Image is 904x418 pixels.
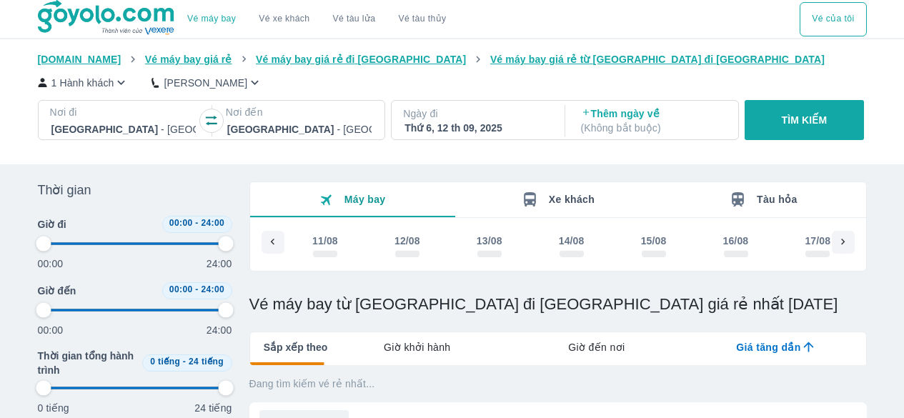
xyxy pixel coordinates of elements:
div: 14/08 [559,234,585,248]
div: 17/08 [805,234,830,248]
span: Thời gian [38,181,91,199]
span: - [183,357,186,367]
a: Vé xe khách [259,14,309,24]
p: Nơi đến [226,105,373,119]
a: Vé máy bay [187,14,236,24]
button: 1 Hành khách [38,75,129,90]
div: choose transportation mode [176,2,457,36]
span: Giờ khởi hành [384,340,450,354]
button: Vé của tôi [800,2,866,36]
span: 0 tiếng [150,357,180,367]
span: - [195,284,198,294]
span: 24 tiếng [189,357,224,367]
p: Đang tìm kiếm vé rẻ nhất... [249,377,867,391]
span: 24:00 [201,284,224,294]
div: 13/08 [477,234,502,248]
nav: breadcrumb [38,52,867,66]
p: ( Không bắt buộc ) [581,121,725,135]
span: Thời gian tổng hành trình [38,349,136,377]
div: choose transportation mode [800,2,866,36]
div: scrollable day and price [284,231,832,262]
span: 00:00 [169,284,193,294]
p: 0 tiếng [38,401,69,415]
div: 12/08 [394,234,420,248]
span: Vé máy bay giá rẻ [145,54,232,65]
a: Vé tàu lửa [322,2,387,36]
span: [DOMAIN_NAME] [38,54,121,65]
span: Giá tăng dần [736,340,800,354]
span: Tàu hỏa [757,194,798,205]
span: Giờ đến nơi [568,340,625,354]
span: Giờ đi [38,217,66,232]
span: 00:00 [169,218,193,228]
div: Thứ 6, 12 th 09, 2025 [404,121,549,135]
span: Vé máy bay giá rẻ đi [GEOGRAPHIC_DATA] [256,54,466,65]
p: TÌM KIẾM [782,113,828,127]
button: TÌM KIẾM [745,100,864,140]
button: [PERSON_NAME] [152,75,262,90]
div: 11/08 [312,234,338,248]
p: 24 tiếng [194,401,232,415]
h1: Vé máy bay từ [GEOGRAPHIC_DATA] đi [GEOGRAPHIC_DATA] giá rẻ nhất [DATE] [249,294,867,314]
p: Thêm ngày về [581,106,725,135]
p: 24:00 [207,257,232,271]
p: 1 Hành khách [51,76,114,90]
p: 00:00 [38,323,64,337]
p: Nơi đi [50,105,197,119]
p: 00:00 [38,257,64,271]
span: 24:00 [201,218,224,228]
span: Sắp xếp theo [264,340,328,354]
p: [PERSON_NAME] [164,76,247,90]
button: Vé tàu thủy [387,2,457,36]
span: Xe khách [549,194,595,205]
span: - [195,218,198,228]
p: 24:00 [207,323,232,337]
span: Vé máy bay giá rẻ từ [GEOGRAPHIC_DATA] đi [GEOGRAPHIC_DATA] [490,54,825,65]
span: Giờ đến [38,284,76,298]
p: Ngày đi [403,106,550,121]
div: lab API tabs example [327,332,865,362]
div: 15/08 [641,234,667,248]
div: 16/08 [723,234,749,248]
span: Máy bay [344,194,386,205]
